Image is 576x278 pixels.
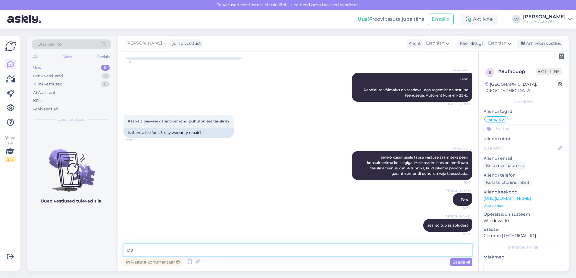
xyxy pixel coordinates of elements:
[487,118,501,121] span: remont
[426,40,444,47] span: Estonian
[517,39,563,48] div: Arhiveeri vestlus
[125,138,148,143] span: 15:17
[33,90,55,96] div: AI Assistent
[484,196,531,201] a: [URL][DOMAIN_NAME]
[452,259,470,265] span: Saada
[523,19,566,24] div: Amserv Auto OÜ
[457,40,483,47] div: Klienditugi
[128,119,230,123] span: Kas ka 3 päevase garantiiremondi puhul on see tasuline?
[367,155,469,176] span: Sellele küsimusele täpse vastuse saamiseks pean konsulteerima kolleegiga. Meie teadmistes on rend...
[484,124,564,133] input: Lisa tag
[484,155,564,162] p: Kliendi email
[62,53,73,61] div: Web
[101,65,110,71] div: 0
[124,258,182,266] div: Privaatne kommentaar
[406,40,421,47] div: Klient
[126,40,162,47] span: [PERSON_NAME]
[124,244,472,256] textarea: palun
[27,138,116,193] img: No chats
[488,40,506,47] span: Estonian
[485,81,558,94] div: [GEOGRAPHIC_DATA], [GEOGRAPHIC_DATA]
[512,15,521,23] div: LV
[484,162,526,170] div: Küsi meiliaadressi
[448,232,471,236] span: 16:02
[5,157,16,162] div: 2 / 3
[33,106,58,112] div: Arhiveeritud
[445,188,471,193] span: [PERSON_NAME]
[125,60,148,64] span: 15:16
[484,136,564,142] p: Kliendi nimi
[58,117,86,122] span: Uued vestlused
[358,16,425,23] div: Proovi tasuta juba täna:
[33,98,42,104] div: Kõik
[101,81,110,87] div: 0
[41,198,102,204] p: Uued vestlused tulevad siia.
[448,146,471,151] span: AI Assistent
[484,108,564,115] p: Kliendi tag'id
[523,14,566,19] div: [PERSON_NAME]
[461,14,498,25] div: Aktiivne
[448,102,471,107] span: Nähtud ✓ 15:16
[33,81,63,87] div: Tiimi vestlused
[448,68,471,73] span: AI Assistent
[484,99,564,105] div: Kliendi info
[484,211,564,218] p: Operatsioonisüsteem
[124,128,234,138] div: Is there a fee for a 3-day warranty repair?
[102,73,110,79] div: 2
[489,70,491,75] span: 8
[484,189,564,195] p: Klienditeekond
[5,41,16,52] img: Askly Logo
[484,226,564,233] p: Brauser
[536,68,562,75] span: Offline
[96,53,111,61] div: Socials
[484,145,557,151] input: Lisa nimi
[427,223,468,227] span: seal sõltub asjaoludest
[448,206,471,211] span: 16:02
[448,180,471,185] span: 15:17
[33,73,63,79] div: Minu vestlused
[37,41,61,48] span: Otsi kliente
[484,245,564,250] div: [PERSON_NAME]
[461,197,468,202] span: Tere
[484,172,564,178] p: Kliendi telefon
[33,65,41,71] div: Uus
[428,14,454,25] button: Emailid
[484,218,564,224] p: Windows 10
[559,54,564,59] img: zendesk
[170,40,201,47] div: juhib vestlust
[484,233,564,239] p: Chrome [TECHNICAL_ID]
[358,16,369,22] b: Uus!
[523,14,572,24] a: [PERSON_NAME]Amserv Auto OÜ
[484,178,532,187] div: Küsi telefoninumbrit
[445,214,471,219] span: [PERSON_NAME]
[498,68,536,75] div: # 8ufaouop
[5,135,16,162] div: Vaata siia
[484,203,564,209] p: Vaata edasi ...
[484,254,564,260] p: Märkmed
[32,53,39,61] div: All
